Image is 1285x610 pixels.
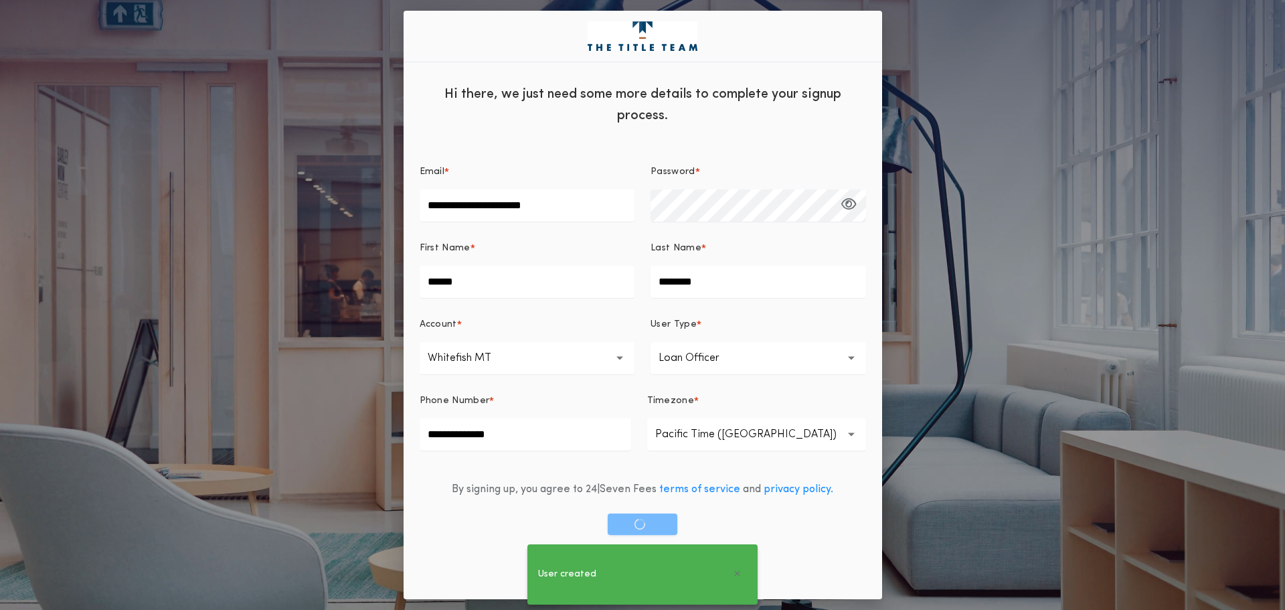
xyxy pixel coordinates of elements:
[420,242,470,255] p: First Name
[588,21,697,51] img: logo
[651,242,701,255] p: Last Name
[655,427,858,443] p: Pacific Time ([GEOGRAPHIC_DATA])
[420,394,490,408] p: Phone Number
[420,266,635,298] input: First Name*
[420,342,635,374] button: Whitefish MT
[538,567,596,582] span: User created
[404,73,882,133] div: Hi there, we just need some more details to complete your signup process.
[420,165,445,179] p: Email
[420,189,635,222] input: Email*
[651,342,866,374] button: Loan Officer
[764,484,833,495] a: privacy policy.
[420,418,631,451] input: Phone Number*
[651,318,697,331] p: User Type
[659,484,740,495] a: terms of service
[659,350,741,366] p: Loan Officer
[452,481,833,498] div: By signing up, you agree to 24|Seven Fees and
[428,350,513,366] p: Whitefish MT
[647,394,695,408] p: Timezone
[841,189,857,222] button: Password*
[651,165,695,179] p: Password
[420,318,457,331] p: Account
[647,418,866,451] button: Pacific Time ([GEOGRAPHIC_DATA])
[651,189,866,222] input: Password*
[651,266,866,298] input: Last Name*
